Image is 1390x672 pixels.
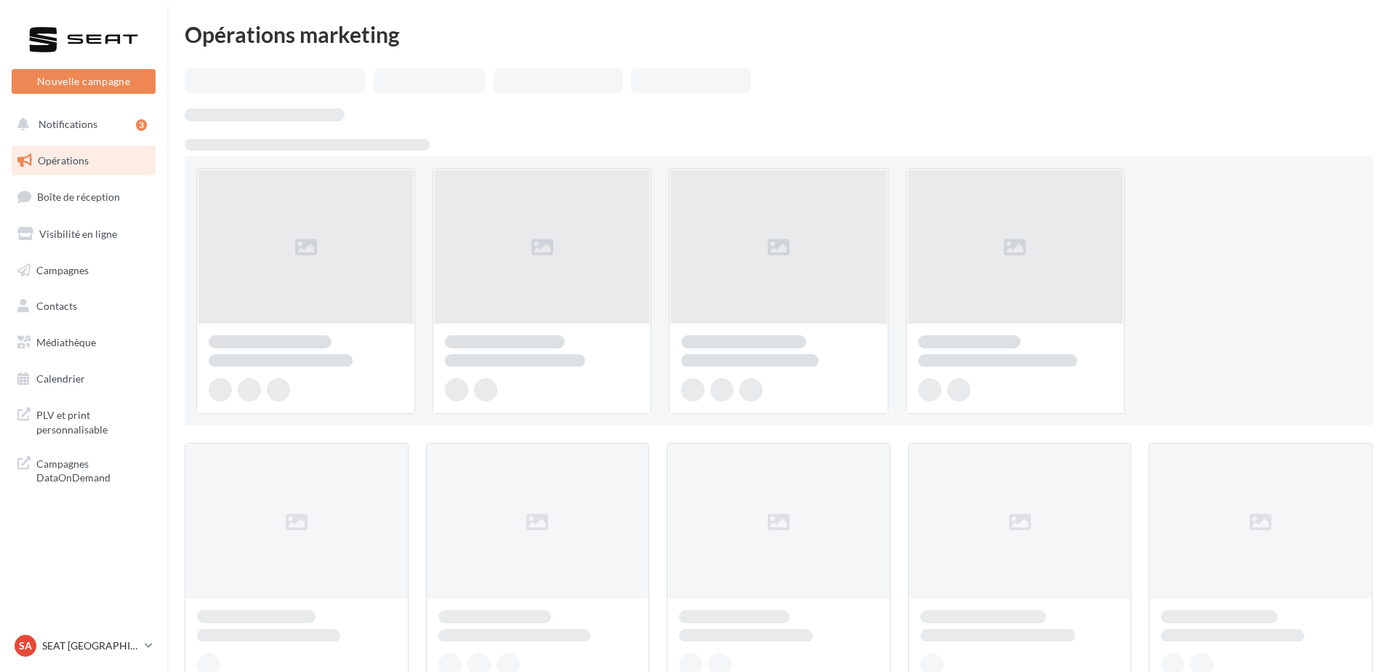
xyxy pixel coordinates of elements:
[9,255,158,286] a: Campagnes
[9,291,158,321] a: Contacts
[9,327,158,358] a: Médiathèque
[12,69,156,94] button: Nouvelle campagne
[185,23,1373,45] div: Opérations marketing
[39,228,117,240] span: Visibilité en ligne
[9,364,158,394] a: Calendrier
[36,405,150,436] span: PLV et print personnalisable
[19,639,32,653] span: SA
[42,639,139,653] p: SEAT [GEOGRAPHIC_DATA]
[136,119,147,131] div: 3
[9,145,158,176] a: Opérations
[12,632,156,660] a: SA SEAT [GEOGRAPHIC_DATA]
[39,118,97,130] span: Notifications
[36,336,96,348] span: Médiathèque
[37,191,120,203] span: Boîte de réception
[36,300,77,312] span: Contacts
[36,263,89,276] span: Campagnes
[9,181,158,212] a: Boîte de réception
[9,399,158,442] a: PLV et print personnalisable
[36,372,85,385] span: Calendrier
[38,154,89,167] span: Opérations
[36,454,150,485] span: Campagnes DataOnDemand
[9,448,158,491] a: Campagnes DataOnDemand
[9,219,158,249] a: Visibilité en ligne
[9,109,153,140] button: Notifications 3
